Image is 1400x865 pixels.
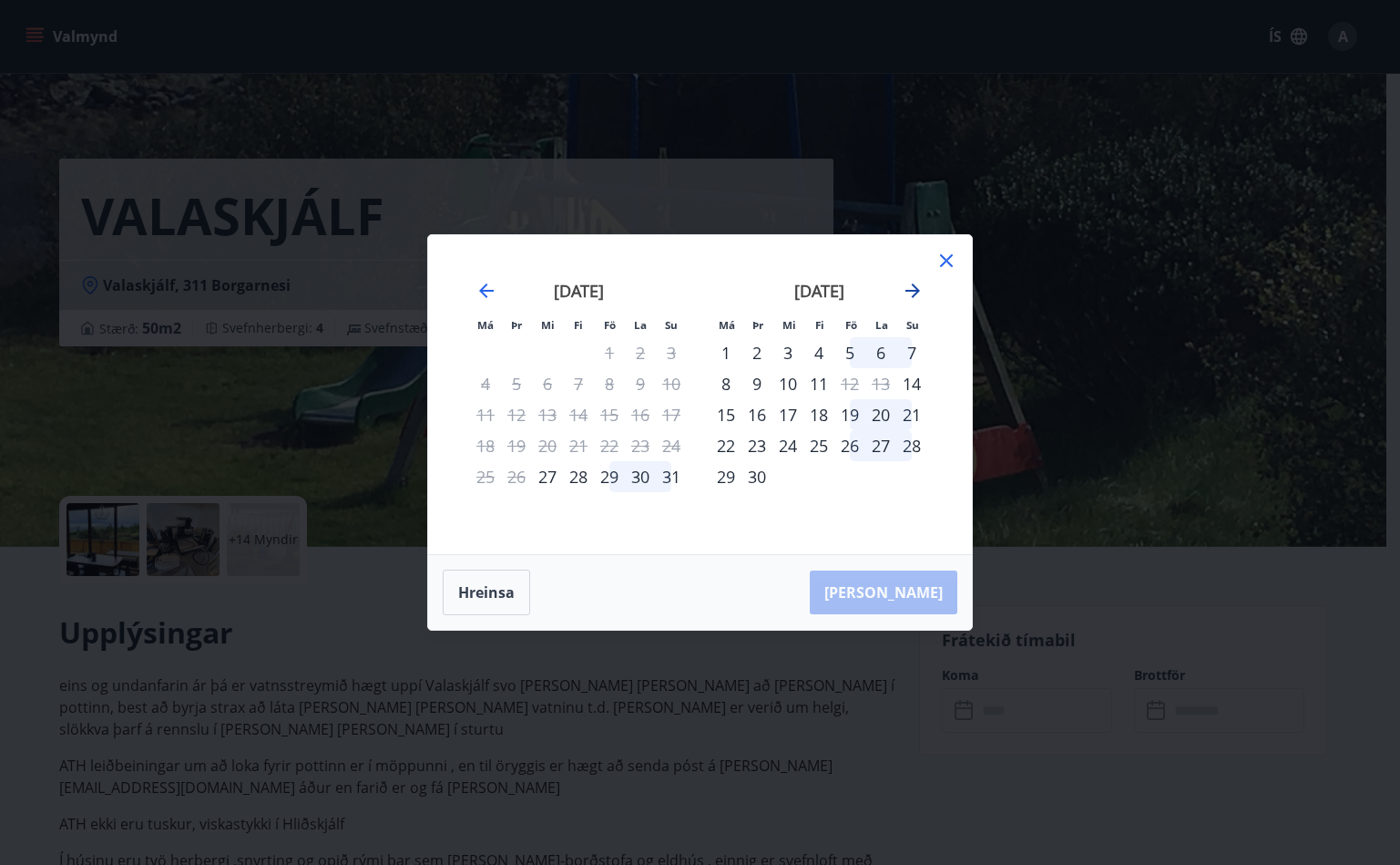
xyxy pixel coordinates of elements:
small: Su [665,318,678,332]
div: 5 [834,337,865,368]
td: Not available. miðvikudagur, 6. ágúst 2025 [532,368,563,399]
small: Fö [845,318,857,332]
td: Not available. mánudagur, 25. ágúst 2025 [470,461,501,492]
small: Fi [574,318,583,332]
small: Su [906,318,919,332]
small: Mi [782,318,796,332]
div: 18 [803,399,834,430]
div: 3 [772,337,803,368]
td: Choose miðvikudagur, 27. ágúst 2025 as your check-in date. It’s available. [532,461,563,492]
td: Not available. laugardagur, 9. ágúst 2025 [625,368,656,399]
td: Not available. fimmtudagur, 21. ágúst 2025 [563,430,594,461]
div: 29 [710,461,741,492]
td: Choose sunnudagur, 14. september 2025 as your check-in date. It’s available. [896,368,927,399]
td: Not available. mánudagur, 11. ágúst 2025 [470,399,501,430]
div: 25 [803,430,834,461]
div: Move backward to switch to the previous month. [475,280,497,302]
td: Not available. fimmtudagur, 7. ágúst 2025 [563,368,594,399]
td: Choose mánudagur, 22. september 2025 as your check-in date. It’s available. [710,430,741,461]
div: 17 [772,399,803,430]
td: Not available. fimmtudagur, 14. ágúst 2025 [563,399,594,430]
td: Choose fimmtudagur, 11. september 2025 as your check-in date. It’s available. [803,368,834,399]
button: Hreinsa [443,570,530,615]
td: Choose þriðjudagur, 30. september 2025 as your check-in date. It’s available. [741,461,772,492]
div: Calendar [450,257,950,532]
div: 10 [772,368,803,399]
td: Choose mánudagur, 1. september 2025 as your check-in date. It’s available. [710,337,741,368]
td: Choose laugardagur, 27. september 2025 as your check-in date. It’s available. [865,430,896,461]
td: Not available. mánudagur, 18. ágúst 2025 [470,430,501,461]
small: Má [719,318,735,332]
small: Mi [541,318,555,332]
td: Not available. föstudagur, 8. ágúst 2025 [594,368,625,399]
div: 27 [865,430,896,461]
td: Not available. sunnudagur, 10. ágúst 2025 [656,368,687,399]
div: 2 [741,337,772,368]
div: 30 [625,461,656,492]
div: 1 [710,337,741,368]
td: Choose föstudagur, 19. september 2025 as your check-in date. It’s available. [834,399,865,430]
td: Choose sunnudagur, 21. september 2025 as your check-in date. It’s available. [896,399,927,430]
div: 24 [772,430,803,461]
td: Choose föstudagur, 29. ágúst 2025 as your check-in date. It’s available. [594,461,625,492]
td: Not available. föstudagur, 15. ágúst 2025 [594,399,625,430]
td: Choose miðvikudagur, 24. september 2025 as your check-in date. It’s available. [772,430,803,461]
div: 22 [710,430,741,461]
td: Choose miðvikudagur, 3. september 2025 as your check-in date. It’s available. [772,337,803,368]
td: Not available. föstudagur, 12. september 2025 [834,368,865,399]
td: Choose miðvikudagur, 17. september 2025 as your check-in date. It’s available. [772,399,803,430]
small: Má [477,318,494,332]
div: 20 [865,399,896,430]
td: Choose fimmtudagur, 4. september 2025 as your check-in date. It’s available. [803,337,834,368]
div: Move forward to switch to the next month. [902,280,924,302]
td: Choose laugardagur, 30. ágúst 2025 as your check-in date. It’s available. [625,461,656,492]
td: Choose föstudagur, 26. september 2025 as your check-in date. It’s available. [834,430,865,461]
div: 29 [594,461,625,492]
td: Choose mánudagur, 8. september 2025 as your check-in date. It’s available. [710,368,741,399]
td: Not available. sunnudagur, 24. ágúst 2025 [656,430,687,461]
td: Choose miðvikudagur, 10. september 2025 as your check-in date. It’s available. [772,368,803,399]
div: 30 [741,461,772,492]
td: Choose sunnudagur, 31. ágúst 2025 as your check-in date. It’s available. [656,461,687,492]
td: Not available. föstudagur, 22. ágúst 2025 [594,430,625,461]
small: Þr [752,318,763,332]
td: Not available. föstudagur, 1. ágúst 2025 [594,337,625,368]
td: Not available. þriðjudagur, 5. ágúst 2025 [501,368,532,399]
div: 31 [656,461,687,492]
div: 23 [741,430,772,461]
td: Choose föstudagur, 5. september 2025 as your check-in date. It’s available. [834,337,865,368]
td: Choose mánudagur, 29. september 2025 as your check-in date. It’s available. [710,461,741,492]
td: Not available. laugardagur, 13. september 2025 [865,368,896,399]
td: Choose fimmtudagur, 28. ágúst 2025 as your check-in date. It’s available. [563,461,594,492]
td: Choose þriðjudagur, 23. september 2025 as your check-in date. It’s available. [741,430,772,461]
small: Fö [604,318,616,332]
small: La [875,318,888,332]
small: Þr [511,318,522,332]
td: Not available. þriðjudagur, 12. ágúst 2025 [501,399,532,430]
div: Aðeins innritun í boði [532,461,563,492]
td: Not available. sunnudagur, 17. ágúst 2025 [656,399,687,430]
td: Not available. sunnudagur, 3. ágúst 2025 [656,337,687,368]
td: Not available. laugardagur, 2. ágúst 2025 [625,337,656,368]
div: 11 [803,368,834,399]
div: 8 [710,368,741,399]
div: 26 [834,430,865,461]
div: 16 [741,399,772,430]
td: Choose fimmtudagur, 18. september 2025 as your check-in date. It’s available. [803,399,834,430]
small: La [634,318,647,332]
div: 4 [803,337,834,368]
strong: [DATE] [554,280,604,302]
td: Not available. miðvikudagur, 20. ágúst 2025 [532,430,563,461]
td: Choose fimmtudagur, 25. september 2025 as your check-in date. It’s available. [803,430,834,461]
div: 9 [741,368,772,399]
div: Aðeins innritun í boði [896,368,927,399]
div: Aðeins útritun í boði [834,368,865,399]
td: Choose sunnudagur, 28. september 2025 as your check-in date. It’s available. [896,430,927,461]
td: Choose sunnudagur, 7. september 2025 as your check-in date. It’s available. [896,337,927,368]
div: 19 [834,399,865,430]
small: Fi [815,318,824,332]
div: 15 [710,399,741,430]
td: Choose mánudagur, 15. september 2025 as your check-in date. It’s available. [710,399,741,430]
div: 21 [896,399,927,430]
td: Not available. þriðjudagur, 26. ágúst 2025 [501,461,532,492]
